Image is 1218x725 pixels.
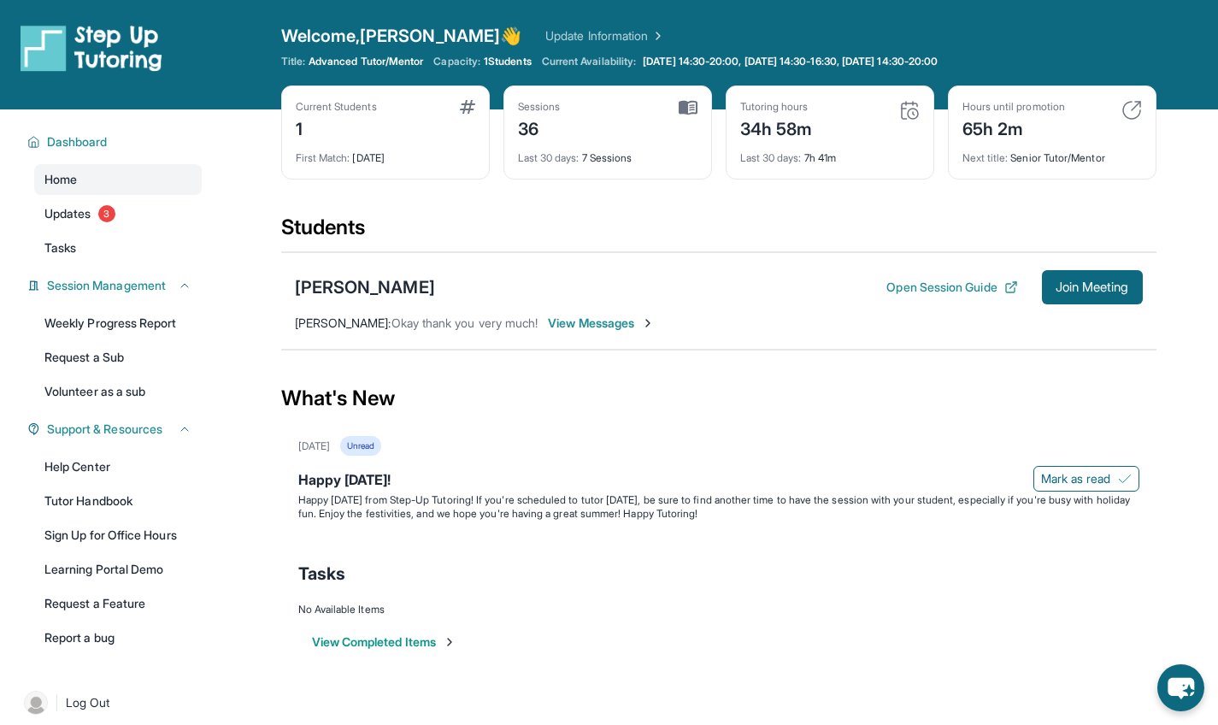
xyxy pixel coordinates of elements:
[679,100,697,115] img: card
[1042,270,1143,304] button: Join Meeting
[55,693,59,713] span: |
[296,100,377,114] div: Current Students
[542,55,636,68] span: Current Availability:
[740,141,920,165] div: 7h 41m
[391,315,538,330] span: Okay thank you very much!
[47,133,108,150] span: Dashboard
[34,308,202,339] a: Weekly Progress Report
[545,27,665,44] a: Update Information
[740,114,813,141] div: 34h 58m
[34,198,202,229] a: Updates3
[518,100,561,114] div: Sessions
[34,622,202,653] a: Report a bug
[298,562,345,586] span: Tasks
[1033,466,1139,492] button: Mark as read
[44,205,91,222] span: Updates
[643,55,938,68] span: [DATE] 14:30-20:00, [DATE] 14:30-16:30, [DATE] 14:30-20:00
[40,421,191,438] button: Support & Resources
[44,171,77,188] span: Home
[34,233,202,263] a: Tasks
[295,315,391,330] span: [PERSON_NAME] :
[298,469,1139,493] div: Happy [DATE]!
[44,239,76,256] span: Tasks
[296,141,475,165] div: [DATE]
[641,316,655,330] img: Chevron-Right
[740,151,802,164] span: Last 30 days :
[47,421,162,438] span: Support & Resources
[518,114,561,141] div: 36
[98,205,115,222] span: 3
[298,603,1139,616] div: No Available Items
[281,361,1156,436] div: What's New
[295,275,435,299] div: [PERSON_NAME]
[281,55,305,68] span: Title:
[962,100,1065,114] div: Hours until promotion
[1056,282,1129,292] span: Join Meeting
[886,279,1017,296] button: Open Session Guide
[40,277,191,294] button: Session Management
[34,342,202,373] a: Request a Sub
[34,451,202,482] a: Help Center
[296,151,350,164] span: First Match :
[34,486,202,516] a: Tutor Handbook
[460,100,475,114] img: card
[648,27,665,44] img: Chevron Right
[1118,472,1132,486] img: Mark as read
[34,520,202,551] a: Sign Up for Office Hours
[309,55,423,68] span: Advanced Tutor/Mentor
[298,439,330,453] div: [DATE]
[281,214,1156,251] div: Students
[548,315,655,332] span: View Messages
[1121,100,1142,121] img: card
[34,588,202,619] a: Request a Feature
[962,114,1065,141] div: 65h 2m
[1041,470,1111,487] span: Mark as read
[17,684,202,722] a: |Log Out
[484,55,532,68] span: 1 Students
[47,277,166,294] span: Session Management
[433,55,480,68] span: Capacity:
[21,24,162,72] img: logo
[298,493,1139,521] p: Happy [DATE] from Step-Up Tutoring! If you're scheduled to tutor [DATE], be sure to find another ...
[34,164,202,195] a: Home
[899,100,920,121] img: card
[962,141,1142,165] div: Senior Tutor/Mentor
[518,141,697,165] div: 7 Sessions
[740,100,813,114] div: Tutoring hours
[34,554,202,585] a: Learning Portal Demo
[66,694,110,711] span: Log Out
[296,114,377,141] div: 1
[312,634,456,651] button: View Completed Items
[340,436,381,456] div: Unread
[639,55,941,68] a: [DATE] 14:30-20:00, [DATE] 14:30-16:30, [DATE] 14:30-20:00
[281,24,522,48] span: Welcome, [PERSON_NAME] 👋
[34,376,202,407] a: Volunteer as a sub
[40,133,191,150] button: Dashboard
[962,151,1009,164] span: Next title :
[1157,664,1204,711] button: chat-button
[24,691,48,715] img: user-img
[518,151,580,164] span: Last 30 days :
